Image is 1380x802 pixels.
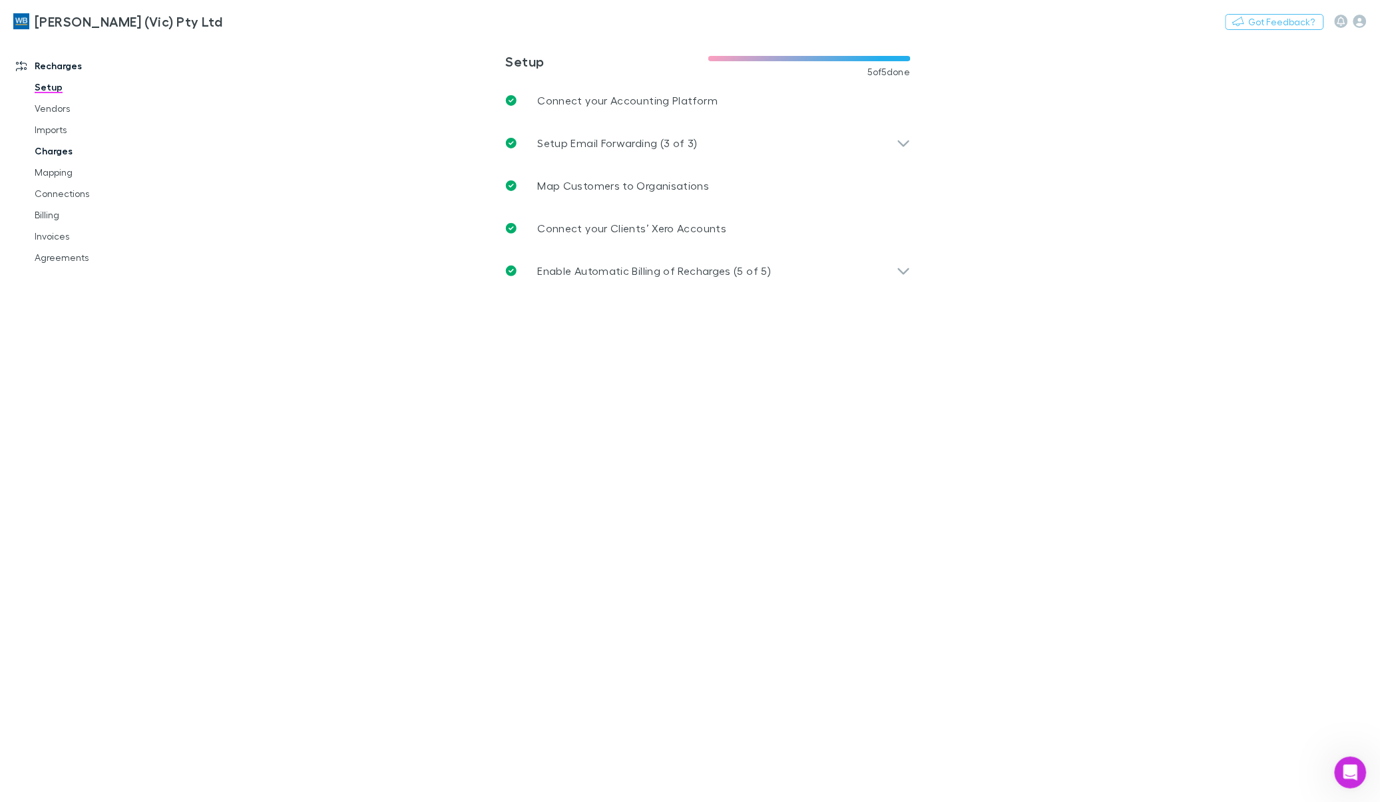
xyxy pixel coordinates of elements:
[495,250,921,292] div: Enable Automatic Billing of Recharges (5 of 5)
[35,13,222,29] h3: [PERSON_NAME] (Vic) Pty Ltd
[21,77,184,98] a: Setup
[538,93,718,108] p: Connect your Accounting Platform
[495,79,921,122] a: Connect your Accounting Platform
[21,247,184,268] a: Agreements
[21,183,184,204] a: Connections
[538,220,727,236] p: Connect your Clients’ Xero Accounts
[538,135,698,151] p: Setup Email Forwarding (3 of 3)
[21,98,184,119] a: Vendors
[495,164,921,207] a: Map Customers to Organisations
[3,55,184,77] a: Recharges
[1226,14,1324,30] button: Got Feedback?
[21,226,184,247] a: Invoices
[21,140,184,162] a: Charges
[5,5,230,37] a: [PERSON_NAME] (Vic) Pty Ltd
[506,53,708,69] h3: Setup
[21,162,184,183] a: Mapping
[538,263,772,279] p: Enable Automatic Billing of Recharges (5 of 5)
[13,13,29,29] img: William Buck (Vic) Pty Ltd's Logo
[21,204,184,226] a: Billing
[1335,757,1367,789] iframe: Intercom live chat
[538,178,710,194] p: Map Customers to Organisations
[495,207,921,250] a: Connect your Clients’ Xero Accounts
[21,119,184,140] a: Imports
[868,67,911,77] span: 5 of 5 done
[495,122,921,164] div: Setup Email Forwarding (3 of 3)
